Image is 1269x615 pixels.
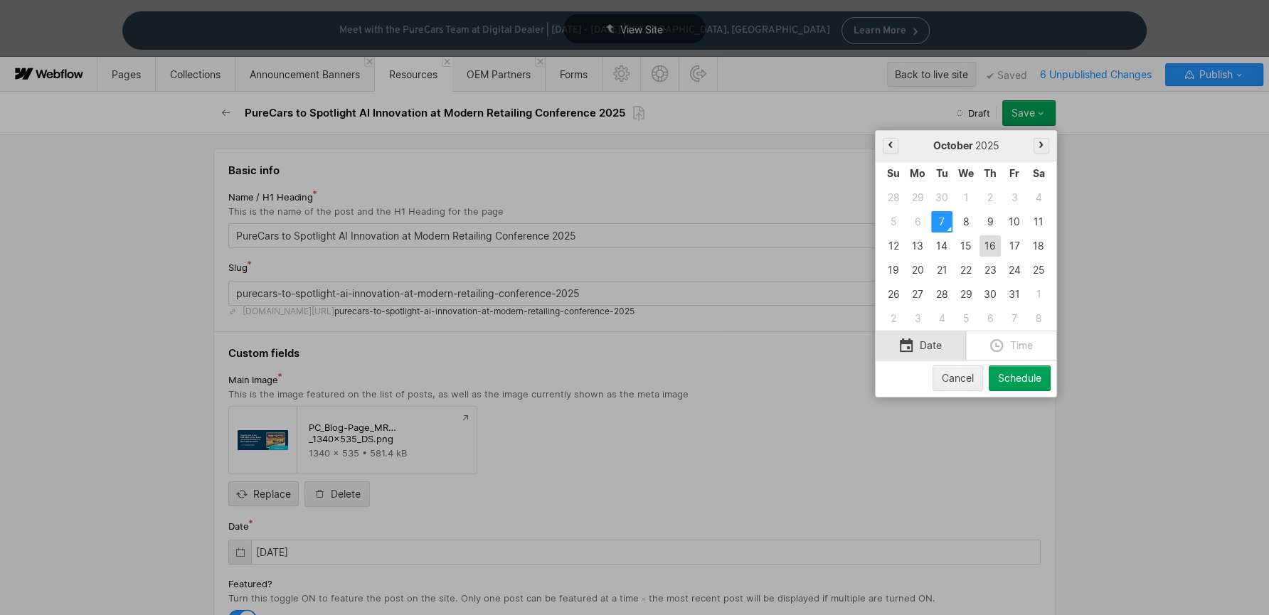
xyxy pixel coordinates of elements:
div: 2 [883,308,904,329]
button: Cancel [933,365,983,391]
div: 21 [931,260,952,281]
div: 17 [1004,235,1025,257]
div: 7 [1004,308,1025,329]
div: 28 [931,284,952,305]
div: 27 [907,284,928,305]
div: 2 [979,187,1001,208]
div: 7 [931,211,952,232]
div: 6 [907,211,928,232]
div: 29 [907,187,928,208]
div: Sa [1028,163,1049,184]
div: Tu [931,163,952,184]
div: 14 [931,235,952,257]
div: 9 [979,211,1001,232]
div: 8 [1028,308,1049,329]
div: 5 [883,211,904,232]
button: Schedule [989,365,1051,391]
div: We [955,163,977,184]
div: 13 [907,235,928,257]
div: Time [966,331,1056,360]
div: Date [876,331,966,360]
div: Fr [1004,163,1025,184]
div: 15 [955,235,977,257]
div: 3 [907,308,928,329]
div: 25 [1028,260,1049,281]
div: 12 [883,235,904,257]
div: 4 [931,308,952,329]
div: Cancel [942,373,974,384]
strong: October [933,139,975,151]
div: 24 [1004,260,1025,281]
div: Mo [907,163,928,184]
div: 4 [1028,187,1049,208]
div: 30 [979,284,1001,305]
div: 3 [1004,187,1025,208]
div: 10 [1004,211,1025,232]
div: 18 [1028,235,1049,257]
div: 2025 [898,140,1034,151]
div: 28 [883,187,904,208]
div: 30 [931,187,952,208]
div: Schedule [998,373,1041,384]
div: 20 [907,260,928,281]
div: 19 [883,260,904,281]
div: Th [979,163,1001,184]
div: 11 [1028,211,1049,232]
div: 16 [979,235,1001,257]
div: 29 [955,284,977,305]
div: 1 [1028,284,1049,305]
div: 23 [979,260,1001,281]
div: 1 [955,187,977,208]
div: 8 [955,211,977,232]
div: 26 [883,284,904,305]
div: 31 [1004,284,1025,305]
div: 5 [955,308,977,329]
div: 6 [979,308,1001,329]
div: Su [883,163,904,184]
div: 22 [955,260,977,281]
